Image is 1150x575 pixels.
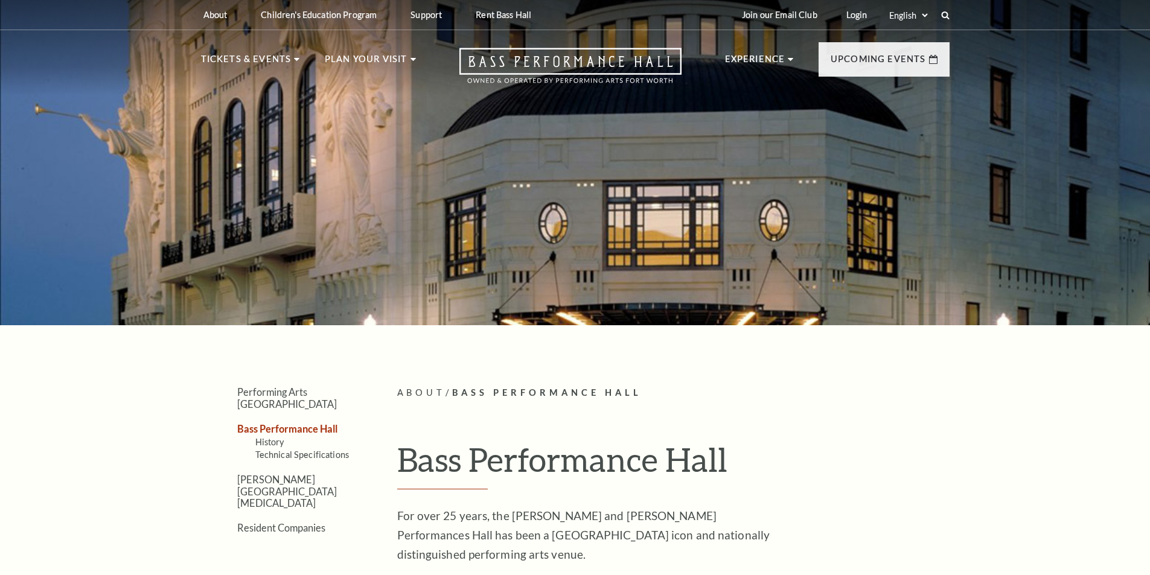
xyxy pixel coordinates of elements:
[397,506,790,564] p: For over 25 years, the [PERSON_NAME] and [PERSON_NAME] Performances Hall has been a [GEOGRAPHIC_D...
[831,52,926,74] p: Upcoming Events
[476,10,531,20] p: Rent Bass Hall
[397,386,950,401] p: /
[452,387,642,398] span: Bass Performance Hall
[887,10,930,21] select: Select:
[325,52,407,74] p: Plan Your Visit
[201,52,292,74] p: Tickets & Events
[397,387,446,398] span: About
[255,450,349,460] a: Technical Specifications
[237,474,337,509] a: [PERSON_NAME][GEOGRAPHIC_DATA][MEDICAL_DATA]
[237,386,337,409] a: Performing Arts [GEOGRAPHIC_DATA]
[237,522,325,533] a: Resident Companies
[410,10,442,20] p: Support
[237,423,337,434] a: Bass Performance Hall
[725,52,785,74] p: Experience
[261,10,377,20] p: Children's Education Program
[203,10,228,20] p: About
[255,437,284,447] a: History
[397,440,950,489] h1: Bass Performance Hall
